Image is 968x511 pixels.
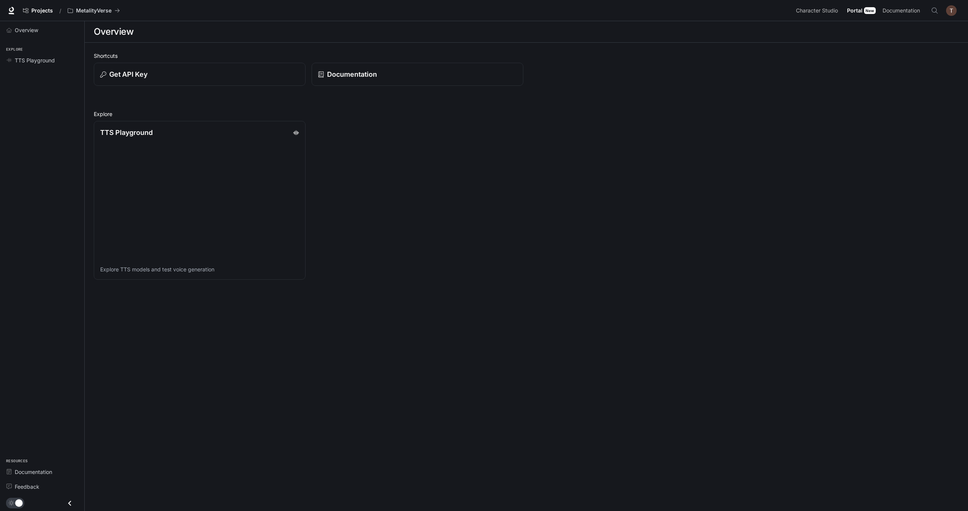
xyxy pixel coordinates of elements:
a: PortalNew [844,3,879,18]
button: Close drawer [61,496,78,511]
p: Get API Key [109,69,147,79]
p: MetalityVerse [76,8,112,14]
span: TTS Playground [15,56,55,64]
span: Character Studio [796,6,838,15]
h2: Shortcuts [94,52,959,60]
a: TTS Playground [3,54,81,67]
a: Feedback [3,480,81,493]
span: Documentation [883,6,920,15]
a: Documentation [312,63,523,86]
p: Explore TTS models and test voice generation [100,266,299,273]
span: Overview [15,26,38,34]
button: User avatar [944,3,959,18]
a: Documentation [3,465,81,478]
p: TTS Playground [100,127,153,138]
div: / [56,7,64,15]
button: All workspaces [64,3,123,18]
span: Projects [31,8,53,14]
span: Feedback [15,483,39,491]
a: Documentation [880,3,926,18]
h1: Overview [94,24,133,39]
span: Dark mode toggle [15,499,23,507]
p: Documentation [327,69,377,79]
div: New [864,7,876,14]
span: Documentation [15,468,52,476]
img: User avatar [946,5,957,16]
a: TTS PlaygroundExplore TTS models and test voice generation [94,121,306,280]
a: Go to projects [20,3,56,18]
button: Get API Key [94,63,306,86]
a: Character Studio [793,3,843,18]
span: Portal [847,6,863,15]
a: Overview [3,23,81,37]
button: Open Command Menu [927,3,942,18]
h2: Explore [94,110,959,118]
